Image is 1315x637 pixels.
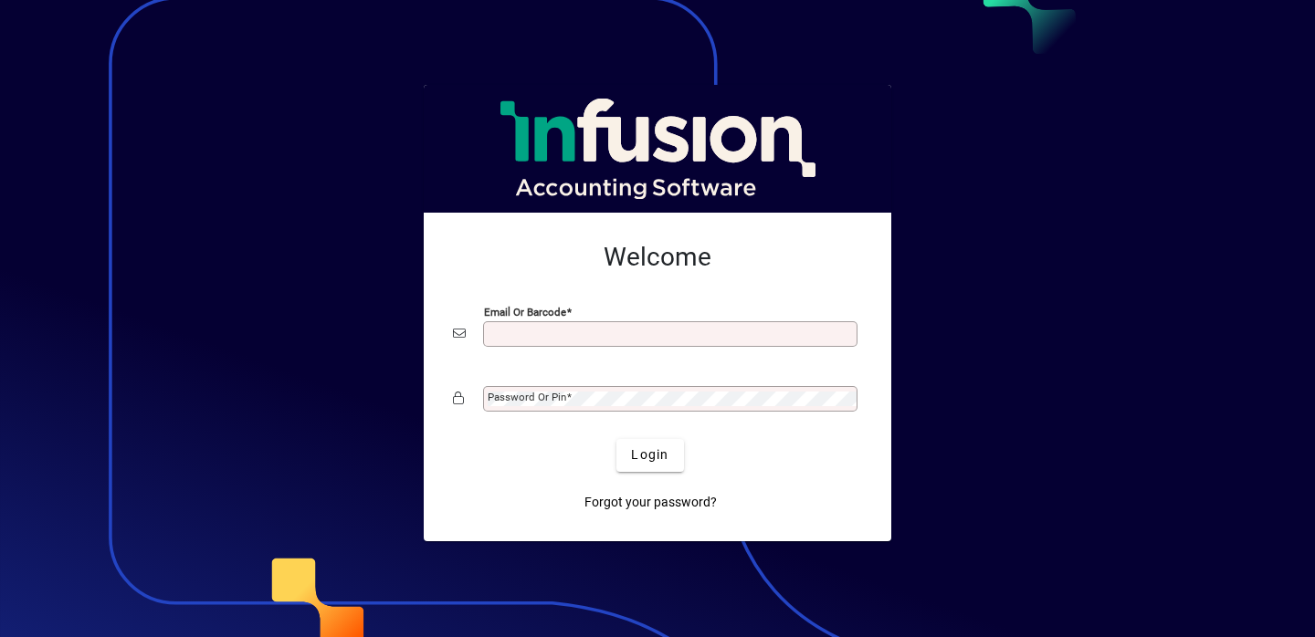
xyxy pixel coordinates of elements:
[584,493,717,512] span: Forgot your password?
[616,439,683,472] button: Login
[484,305,566,318] mat-label: Email or Barcode
[488,391,566,403] mat-label: Password or Pin
[577,486,724,519] a: Forgot your password?
[631,445,668,465] span: Login
[453,242,862,273] h2: Welcome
